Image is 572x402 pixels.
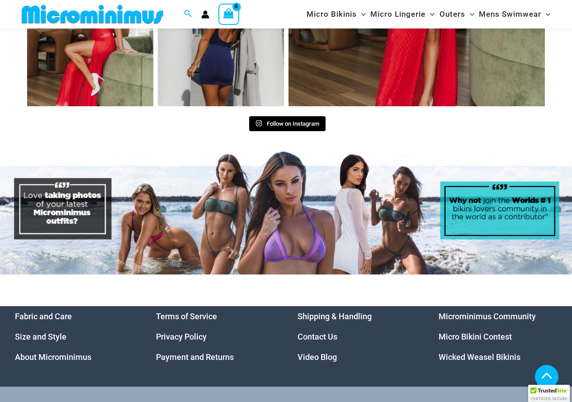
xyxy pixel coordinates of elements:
nav: Menu [156,306,275,367]
aside: Footer Widget 1 [15,306,134,367]
nav: Menu [15,306,134,367]
a: Terms of Service [156,312,217,321]
a: Instagram Follow on Instagram [249,116,326,132]
svg: Instagram [255,120,262,127]
a: Fabric and Care [15,312,72,321]
a: Video Blog [298,352,337,362]
span: Micro Lingerie [370,3,425,26]
span: Menu Toggle [465,3,474,26]
a: Privacy Policy [156,332,207,341]
a: Wicked Weasel Bikinis [439,352,520,362]
img: MM SHOP LOGO FLAT [18,4,167,24]
aside: Footer Widget 2 [156,306,275,367]
div: TrustedSite Certified [528,385,570,402]
a: Micro Bikini Contest [439,332,512,341]
a: Contact Us [298,332,337,341]
aside: Footer Widget 3 [298,306,416,367]
nav: Menu [439,306,558,367]
nav: Site Navigation [303,1,554,27]
a: Micro LingerieMenu ToggleMenu Toggle [368,3,437,26]
a: About Microminimus [15,352,91,362]
a: Size and Style [15,332,66,341]
a: Account icon link [201,10,209,19]
a: View Shopping Cart, empty [218,4,239,24]
nav: Menu [298,306,416,367]
a: Search icon link [184,9,192,20]
a: Shipping & Handling [298,312,372,321]
a: Payment and Returns [156,352,234,362]
span: Menu Toggle [541,3,550,26]
a: Micro BikinisMenu ToggleMenu Toggle [304,3,368,26]
aside: Footer Widget 4 [439,306,558,367]
span: Mens Swimwear [479,3,541,26]
span: Outers [440,3,465,26]
span: Follow on Instagram [267,120,319,127]
span: Menu Toggle [425,3,435,26]
a: Mens SwimwearMenu ToggleMenu Toggle [477,3,553,26]
span: Menu Toggle [357,3,366,26]
span: Micro Bikinis [307,3,357,26]
a: OutersMenu ToggleMenu Toggle [437,3,477,26]
a: Microminimus Community [439,312,536,321]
